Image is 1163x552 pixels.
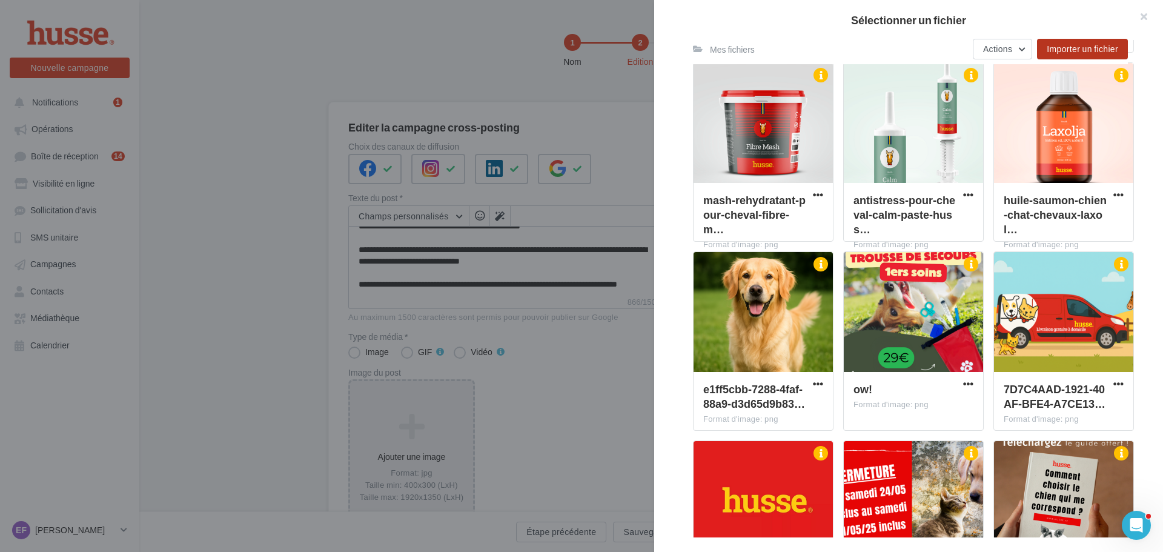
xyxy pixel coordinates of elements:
span: 7D7C4AAD-1921-40AF-BFE4-A7CE13E1C3E2 [1004,382,1105,410]
span: Actions [983,44,1012,54]
div: Format d'image: png [703,414,823,425]
button: Importer un fichier [1037,39,1128,59]
span: antistress-pour-cheval-calm-paste-husse2 [853,193,955,236]
button: Actions [973,39,1032,59]
div: Format d'image: png [853,399,973,410]
span: e1ff5cbb-7288-4faf-88a9-d3d65d9b8373 [703,382,805,410]
div: Format d'image: png [1004,239,1124,250]
h2: Sélectionner un fichier [674,15,1144,25]
div: Mes fichiers [710,44,755,56]
span: ow! [853,382,872,396]
div: Format d'image: png [703,239,823,250]
span: Importer un fichier [1047,44,1118,54]
iframe: Intercom live chat [1122,511,1151,540]
span: mash-rehydratant-pour-cheval-fibre-mash-husse5.png [703,193,806,236]
span: huile-saumon-chien-chat-chevaux-laxolja-husse1 [1004,193,1107,236]
div: Format d'image: png [853,239,973,250]
div: Format d'image: png [1004,414,1124,425]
